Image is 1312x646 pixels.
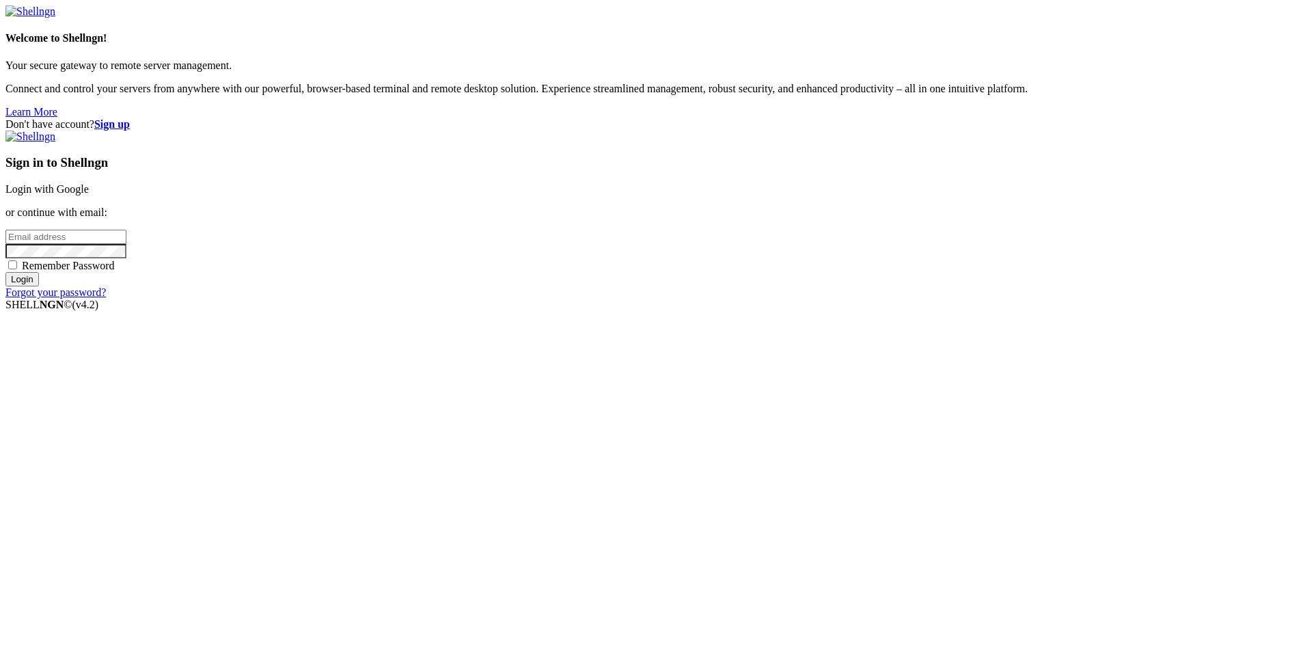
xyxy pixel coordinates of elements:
input: Login [5,272,39,286]
p: Your secure gateway to remote server management. [5,59,1307,72]
span: SHELL © [5,299,98,310]
span: 4.2.0 [72,299,99,310]
input: Remember Password [8,260,17,269]
a: Learn More [5,106,57,118]
a: Forgot your password? [5,286,106,298]
b: NGN [40,299,64,310]
a: Sign up [94,118,130,130]
div: Don't have account? [5,118,1307,131]
img: Shellngn [5,131,55,143]
a: Login with Google [5,183,89,195]
span: Remember Password [22,260,115,271]
h4: Welcome to Shellngn! [5,32,1307,44]
p: or continue with email: [5,206,1307,219]
p: Connect and control your servers from anywhere with our powerful, browser-based terminal and remo... [5,83,1307,95]
input: Email address [5,230,126,244]
img: Shellngn [5,5,55,18]
h3: Sign in to Shellngn [5,155,1307,170]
